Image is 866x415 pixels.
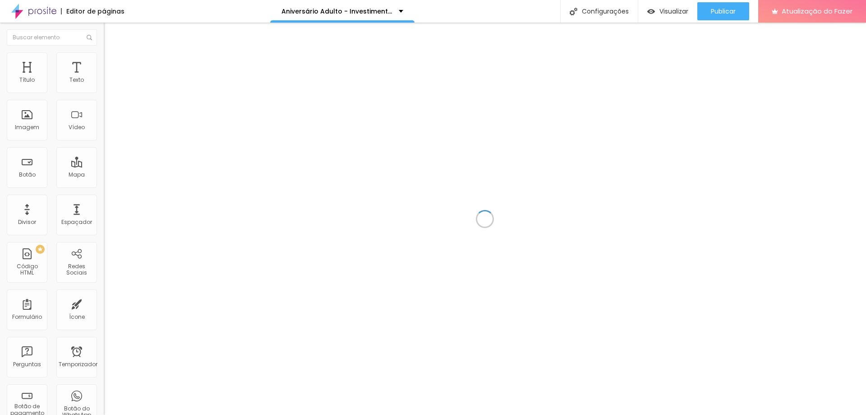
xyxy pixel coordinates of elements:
button: Visualizar [638,2,697,20]
font: Título [19,76,35,84]
img: Ícone [570,8,577,15]
font: Mapa [69,171,85,178]
font: Visualizar [659,7,688,16]
img: view-1.svg [647,8,655,15]
font: Espaçador [61,218,92,226]
input: Buscar elemento [7,29,97,46]
font: Formulário [12,313,42,321]
font: Imagem [15,123,39,131]
font: Texto [69,76,84,84]
font: Publicar [711,7,736,16]
font: Botão [19,171,36,178]
font: Redes Sociais [66,262,87,276]
font: Ícone [69,313,85,321]
font: Configurações [582,7,629,16]
font: Editor de páginas [66,7,124,16]
font: Código HTML [17,262,38,276]
font: Vídeo [69,123,85,131]
font: Perguntas [13,360,41,368]
font: Atualização do Fazer [782,6,852,16]
img: Ícone [87,35,92,40]
font: Temporizador [59,360,97,368]
font: Divisor [18,218,36,226]
button: Publicar [697,2,749,20]
font: Aniversário Adulto - Investimento. [281,7,394,16]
